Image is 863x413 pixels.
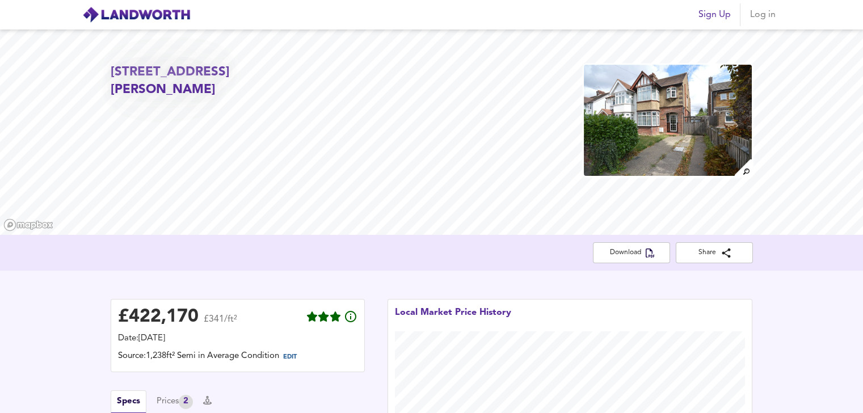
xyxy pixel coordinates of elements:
img: logo [82,6,191,23]
button: Download [593,242,670,263]
span: Download [602,247,661,259]
div: Source: 1,238ft² Semi in Average Condition [118,350,357,365]
img: property [583,64,752,177]
span: EDIT [283,354,297,360]
button: Log in [745,3,781,26]
a: Mapbox homepage [3,218,53,231]
div: Date: [DATE] [118,332,357,345]
span: Sign Up [698,7,731,23]
span: Log in [750,7,777,23]
div: £ 422,170 [118,309,199,326]
h2: [STREET_ADDRESS][PERSON_NAME] [111,64,316,99]
button: Prices2 [157,395,193,409]
button: Share [676,242,753,263]
div: Prices [157,395,193,409]
div: 2 [179,395,193,409]
div: Local Market Price History [395,306,511,331]
button: Sign Up [694,3,735,26]
span: £341/ft² [204,315,237,331]
img: search [733,158,753,178]
span: Share [685,247,744,259]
